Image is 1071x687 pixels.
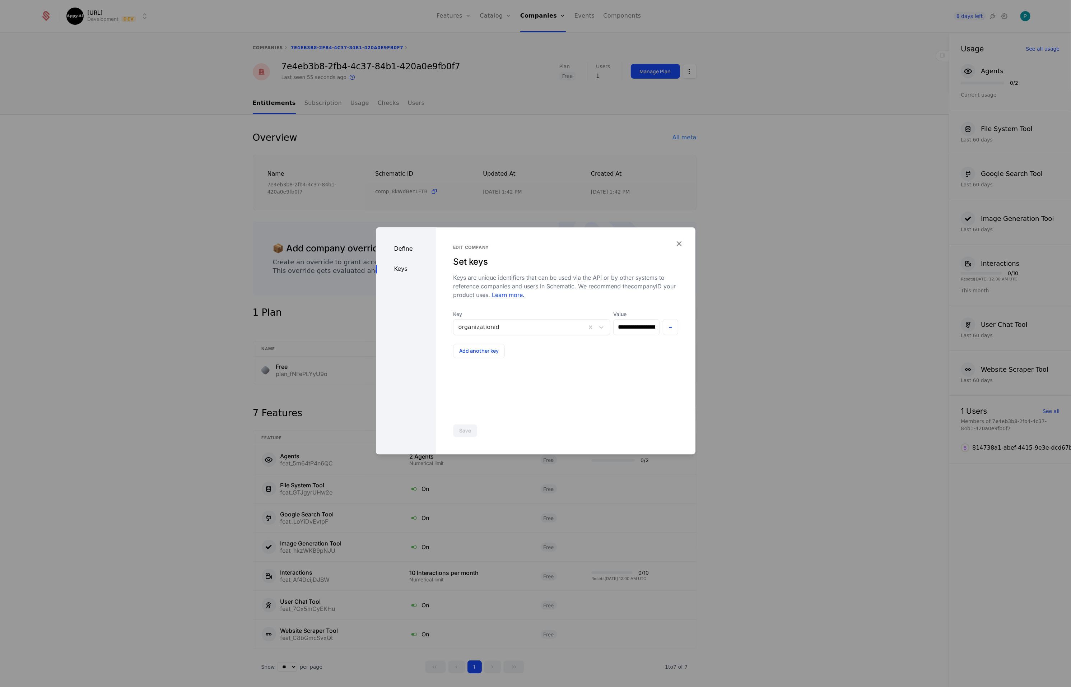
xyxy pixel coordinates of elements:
div: Keys [376,265,436,273]
div: Keys are unique identifiers that can be used via the API or by other systems to reference compani... [453,273,678,299]
button: Add another key [453,344,505,358]
button: Save [453,424,477,437]
button: - [663,319,678,335]
div: Set keys [453,256,678,268]
div: Define [376,245,436,253]
div: Edit company [453,245,678,250]
a: Learn more. [490,291,525,298]
span: Key [453,311,610,318]
label: Value [613,311,660,318]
